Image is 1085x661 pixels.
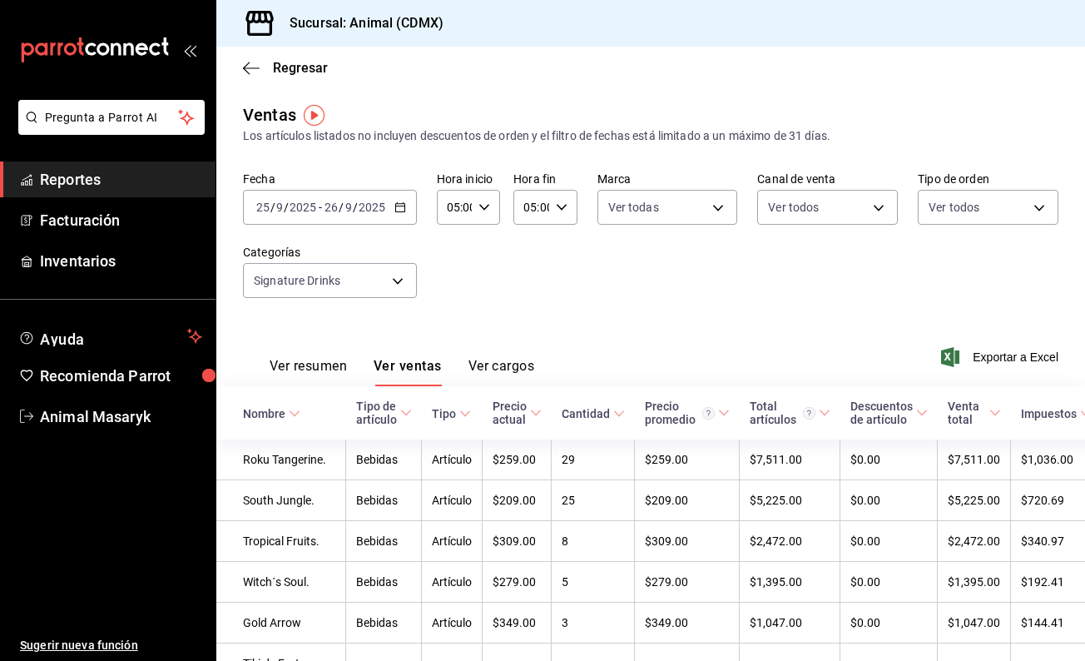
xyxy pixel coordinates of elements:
[840,521,938,562] td: $0.00
[740,480,840,521] td: $5,225.00
[552,480,635,521] td: 25
[422,562,483,603] td: Artículo
[304,105,325,126] img: Tooltip marker
[216,562,346,603] td: Witch´s Soul.
[358,201,386,214] input: ----
[270,201,275,214] span: /
[740,521,840,562] td: $2,472.00
[216,440,346,480] td: Roku Tangerine.
[346,480,422,521] td: Bebidas
[339,201,344,214] span: /
[840,440,938,480] td: $0.00
[483,480,552,521] td: $209.00
[840,480,938,521] td: $0.00
[20,637,202,654] span: Sugerir nueva función
[40,326,181,346] span: Ayuda
[944,347,1058,367] button: Exportar a Excel
[635,562,740,603] td: $279.00
[40,250,202,272] span: Inventarios
[255,201,270,214] input: --
[552,562,635,603] td: 5
[750,400,830,426] span: Total artículos
[483,562,552,603] td: $279.00
[353,201,358,214] span: /
[702,407,715,420] svg: Precio promedio = Total artículos / cantidad
[938,521,1011,562] td: $2,472.00
[635,440,740,480] td: $259.00
[422,440,483,480] td: Artículo
[740,562,840,603] td: $1,395.00
[374,358,442,386] button: Ver ventas
[284,201,289,214] span: /
[346,440,422,480] td: Bebidas
[562,407,610,420] div: Cantidad
[422,603,483,644] td: Artículo
[635,603,740,644] td: $349.00
[422,521,483,562] td: Artículo
[243,127,1058,145] div: Los artículos listados no incluyen descuentos de orden y el filtro de fechas está limitado a un m...
[552,440,635,480] td: 29
[635,521,740,562] td: $309.00
[493,400,542,426] span: Precio actual
[483,440,552,480] td: $259.00
[597,173,738,185] label: Marca
[948,400,986,426] div: Venta total
[273,60,328,76] span: Regresar
[938,480,1011,521] td: $5,225.00
[552,603,635,644] td: 3
[635,480,740,521] td: $209.00
[243,60,328,76] button: Regresar
[1021,407,1077,420] div: Impuestos
[850,400,928,426] span: Descuentos de artículo
[840,603,938,644] td: $0.00
[493,400,527,426] div: Precio actual
[757,173,898,185] label: Canal de venta
[45,109,179,127] span: Pregunta a Parrot AI
[289,201,317,214] input: ----
[483,603,552,644] td: $349.00
[40,209,202,231] span: Facturación
[562,407,625,420] span: Cantidad
[432,407,456,420] div: Tipo
[12,121,205,138] a: Pregunta a Parrot AI
[468,358,535,386] button: Ver cargos
[254,272,340,289] span: Signature Drinks
[803,407,815,420] svg: El total artículos considera cambios de precios en los artículos así como costos adicionales por ...
[346,562,422,603] td: Bebidas
[319,201,322,214] span: -
[275,201,284,214] input: --
[850,400,913,426] div: Descuentos de artículo
[270,358,534,386] div: navigation tabs
[216,480,346,521] td: South Jungle.
[40,405,202,428] span: Animal Masaryk
[344,201,353,214] input: --
[346,521,422,562] td: Bebidas
[513,173,577,185] label: Hora fin
[938,603,1011,644] td: $1,047.00
[645,400,730,426] span: Precio promedio
[216,603,346,644] td: Gold Arrow
[40,168,202,191] span: Reportes
[768,199,819,216] span: Ver todos
[183,43,196,57] button: open_drawer_menu
[356,400,412,426] span: Tipo de artículo
[243,407,285,420] div: Nombre
[422,480,483,521] td: Artículo
[645,400,715,426] div: Precio promedio
[18,100,205,135] button: Pregunta a Parrot AI
[608,199,659,216] span: Ver todas
[483,521,552,562] td: $309.00
[346,603,422,644] td: Bebidas
[918,173,1058,185] label: Tipo de orden
[243,102,296,127] div: Ventas
[840,562,938,603] td: $0.00
[243,173,417,185] label: Fecha
[750,400,815,426] div: Total artículos
[948,400,1001,426] span: Venta total
[929,199,979,216] span: Ver todos
[243,407,300,420] span: Nombre
[938,440,1011,480] td: $7,511.00
[432,407,471,420] span: Tipo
